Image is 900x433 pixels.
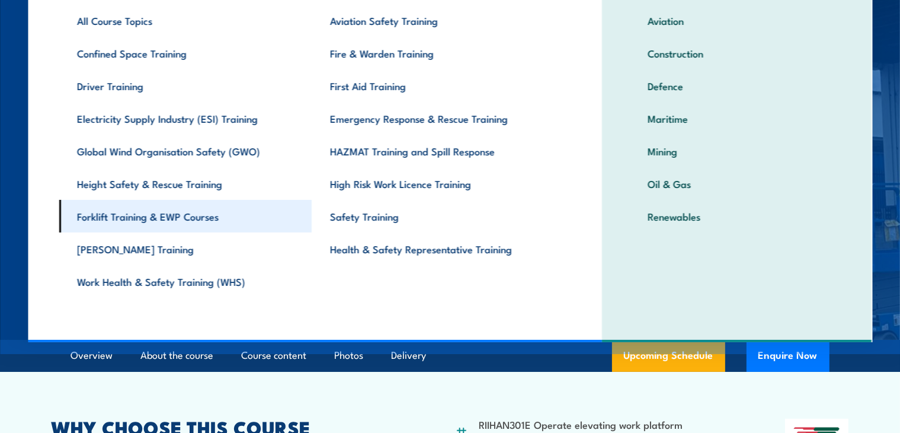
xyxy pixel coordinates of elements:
a: Electricity Supply Industry (ESI) Training [59,102,312,135]
a: Work Health & Safety Training (WHS) [59,265,312,298]
a: Aviation [630,4,845,37]
a: Renewables [630,200,845,233]
a: Mining [630,135,845,167]
a: Global Wind Organisation Safety (GWO) [59,135,312,167]
a: Driver Training [59,69,312,102]
a: Upcoming Schedule [612,340,725,372]
a: Photos [335,340,364,371]
a: Aviation Safety Training [312,4,565,37]
a: [PERSON_NAME] Training [59,233,312,265]
a: Course content [242,340,307,371]
a: Defence [630,69,845,102]
a: Confined Space Training [59,37,312,69]
a: Health & Safety Representative Training [312,233,565,265]
li: RIIHAN301E Operate elevating work platform [479,418,683,431]
a: HAZMAT Training and Spill Response [312,135,565,167]
a: Emergency Response & Rescue Training [312,102,565,135]
a: High Risk Work Licence Training [312,167,565,200]
a: Fire & Warden Training [312,37,565,69]
a: First Aid Training [312,69,565,102]
a: Safety Training [312,200,565,233]
a: Overview [71,340,113,371]
a: Height Safety & Rescue Training [59,167,312,200]
a: All Course Topics [59,4,312,37]
a: Oil & Gas [630,167,845,200]
button: Enquire Now [747,340,829,372]
a: Construction [630,37,845,69]
a: Delivery [392,340,427,371]
a: Maritime [630,102,845,135]
a: About the course [141,340,214,371]
a: Forklift Training & EWP Courses [59,200,312,233]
